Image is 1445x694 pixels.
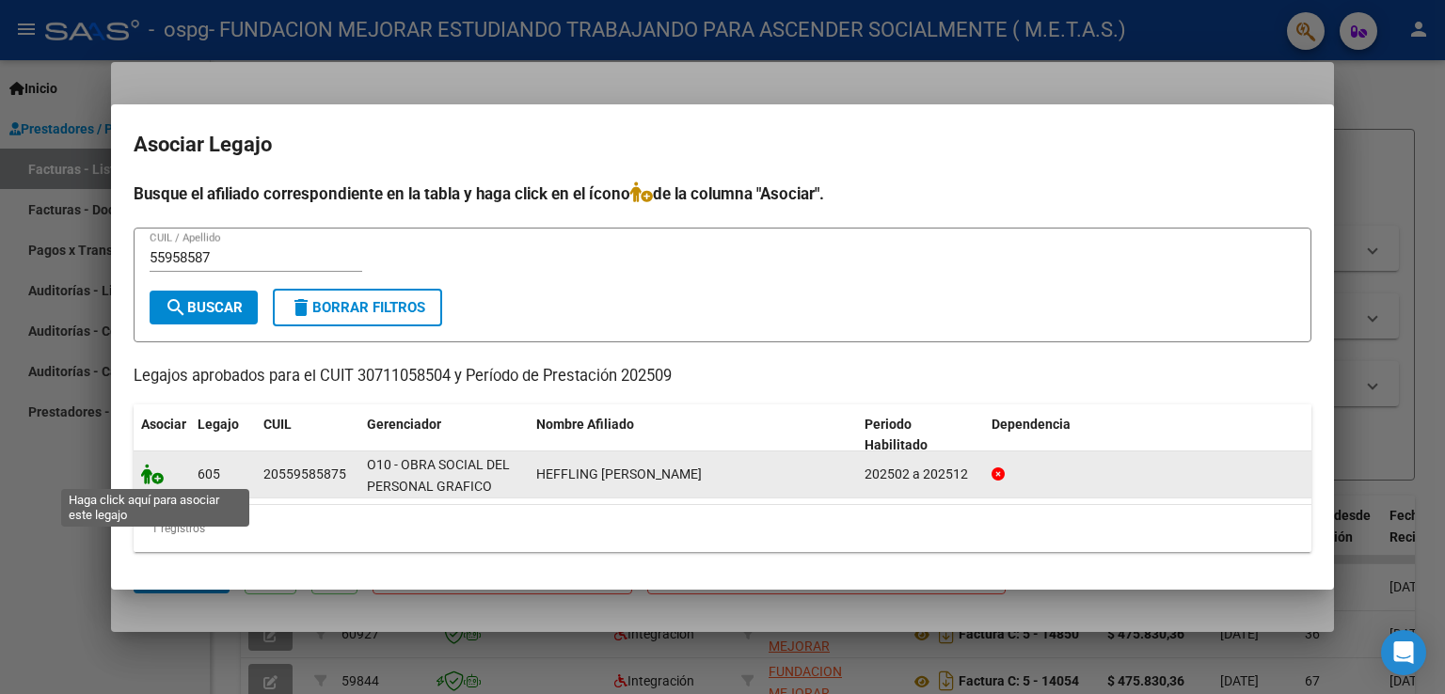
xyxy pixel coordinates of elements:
[263,417,292,432] span: CUIL
[290,296,312,319] mat-icon: delete
[992,417,1071,432] span: Dependencia
[367,417,441,432] span: Gerenciador
[290,299,425,316] span: Borrar Filtros
[198,466,220,481] span: 605
[984,404,1312,466] datatable-header-cell: Dependencia
[367,457,510,494] span: O10 - OBRA SOCIAL DEL PERSONAL GRAFICO
[359,404,529,466] datatable-header-cell: Gerenciador
[536,466,702,481] span: HEFFLING JOAQUIN
[536,417,634,432] span: Nombre Afiliado
[273,289,442,326] button: Borrar Filtros
[1381,630,1426,675] div: Open Intercom Messenger
[857,404,984,466] datatable-header-cell: Periodo Habilitado
[134,505,1311,552] div: 1 registros
[165,299,243,316] span: Buscar
[134,127,1311,163] h2: Asociar Legajo
[529,404,857,466] datatable-header-cell: Nombre Afiliado
[134,365,1311,388] p: Legajos aprobados para el CUIT 30711058504 y Período de Prestación 202509
[165,296,187,319] mat-icon: search
[256,404,359,466] datatable-header-cell: CUIL
[865,464,977,485] div: 202502 a 202512
[150,291,258,324] button: Buscar
[865,417,928,453] span: Periodo Habilitado
[190,404,256,466] datatable-header-cell: Legajo
[198,417,239,432] span: Legajo
[263,464,346,485] div: 20559585875
[134,181,1311,206] h4: Busque el afiliado correspondiente en la tabla y haga click en el ícono de la columna "Asociar".
[141,417,186,432] span: Asociar
[134,404,190,466] datatable-header-cell: Asociar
